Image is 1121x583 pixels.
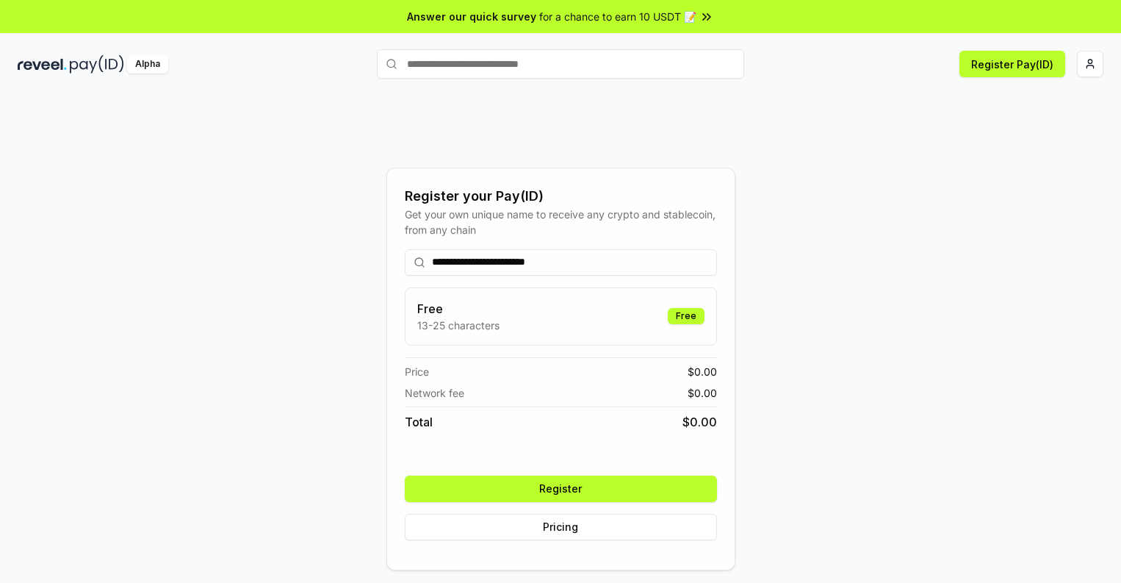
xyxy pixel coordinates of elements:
[405,364,429,379] span: Price
[407,9,536,24] span: Answer our quick survey
[70,55,124,74] img: pay_id
[959,51,1065,77] button: Register Pay(ID)
[18,55,67,74] img: reveel_dark
[417,300,500,318] h3: Free
[405,207,717,237] div: Get your own unique name to receive any crypto and stablecoin, from any chain
[405,385,464,401] span: Network fee
[405,186,717,207] div: Register your Pay(ID)
[688,364,717,379] span: $ 0.00
[688,385,717,401] span: $ 0.00
[417,318,500,333] p: 13-25 characters
[539,9,696,24] span: for a chance to earn 10 USDT 📝
[668,308,704,324] div: Free
[405,476,717,502] button: Register
[127,55,168,74] div: Alpha
[405,413,433,431] span: Total
[682,413,717,431] span: $ 0.00
[405,514,717,540] button: Pricing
